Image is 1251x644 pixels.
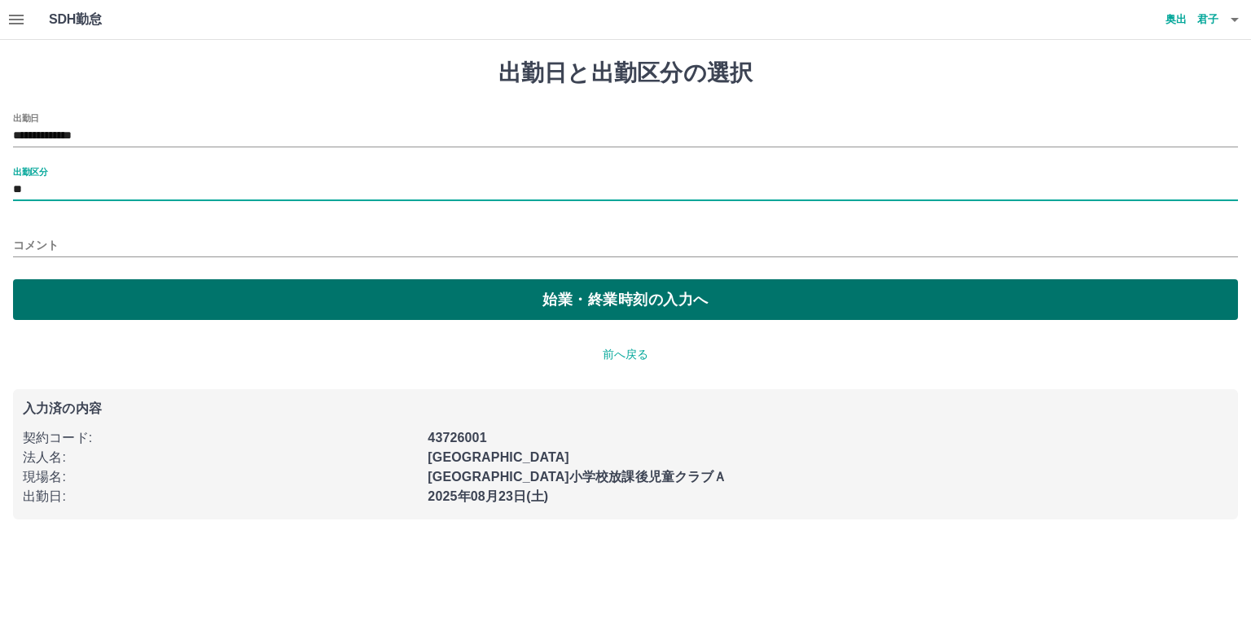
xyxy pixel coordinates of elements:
[23,487,418,506] p: 出勤日 :
[23,402,1228,415] p: 入力済の内容
[13,279,1238,320] button: 始業・終業時刻の入力へ
[428,431,486,445] b: 43726001
[13,112,39,124] label: 出勤日
[13,59,1238,87] h1: 出勤日と出勤区分の選択
[13,346,1238,363] p: 前へ戻る
[428,450,569,464] b: [GEOGRAPHIC_DATA]
[13,165,47,177] label: 出勤区分
[428,470,726,484] b: [GEOGRAPHIC_DATA]小学校放課後児童クラブＡ
[23,428,418,448] p: 契約コード :
[428,489,548,503] b: 2025年08月23日(土)
[23,448,418,467] p: 法人名 :
[23,467,418,487] p: 現場名 :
